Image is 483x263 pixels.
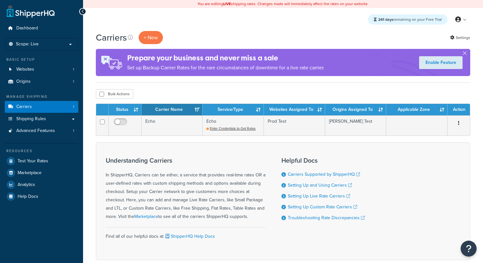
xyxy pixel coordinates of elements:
[16,67,34,72] span: Websites
[281,157,365,164] h3: Helpful Docs
[73,67,74,72] span: 1
[264,115,325,135] td: Prod Test
[5,64,78,75] li: Websites
[164,233,215,240] a: ShipperHQ Help Docs
[203,115,264,135] td: Echo
[5,101,78,113] a: Carriers 1
[16,104,32,110] span: Carriers
[96,49,127,76] img: ad-rules-rateshop-fe6ec290ccb7230408bd80ed9643f0289d75e0ffd9eb532fc0e269fcd187b520.png
[5,148,78,154] div: Resources
[5,167,78,179] a: Marketplace
[5,179,78,190] a: Analytics
[96,89,133,99] button: Bulk Actions
[210,126,256,131] span: Enter Credentials to Get Rates
[461,241,477,257] button: Open Resource Center
[18,170,42,176] span: Marketplace
[378,17,394,22] strong: 241 days
[142,104,203,115] th: Carrier Name: activate to sort column ascending
[5,125,78,137] li: Advanced Features
[419,56,463,69] a: Enable Feature
[288,204,357,210] a: Setting Up Custom Rate Carriers
[73,79,74,84] span: 1
[106,227,265,241] div: Find all of our helpful docs at:
[450,33,470,42] a: Settings
[5,94,78,99] div: Manage Shipping
[325,115,387,135] td: [PERSON_NAME] Test
[5,101,78,113] li: Carriers
[5,113,78,125] a: Shipping Rules
[16,128,55,134] span: Advanced Features
[134,213,158,220] a: Marketplace
[5,155,78,167] a: Test Your Rates
[368,14,448,25] div: remaining on your Free Trial
[5,64,78,75] a: Websites 1
[18,182,35,188] span: Analytics
[448,104,470,115] th: Action
[16,42,39,47] span: Scope: Live
[73,104,74,110] span: 1
[96,31,127,44] h1: Carriers
[139,31,163,44] button: + New
[16,116,46,122] span: Shipping Rules
[5,22,78,34] a: Dashboard
[7,5,55,18] a: ShipperHQ Home
[5,125,78,137] a: Advanced Features 1
[264,104,325,115] th: Websites Assigned To: activate to sort column ascending
[106,157,265,221] div: In ShipperHQ, Carriers can be either, a service that provides real-time rates OR a user-defined r...
[109,104,142,115] th: Status: activate to sort column ascending
[18,194,38,199] span: Help Docs
[288,214,365,221] a: Troubleshooting Rate Discrepancies
[16,79,31,84] span: Origins
[288,193,350,199] a: Setting Up Live Rate Carriers
[5,191,78,202] a: Help Docs
[127,63,325,72] p: Set up Backup Carrier Rates for the rare circumstances of downtime for a live rate carrier.
[73,128,74,134] span: 1
[18,159,48,164] span: Test Your Rates
[5,57,78,62] div: Basic Setup
[5,76,78,88] li: Origins
[127,53,325,63] h4: Prepare your business and never miss a sale
[223,1,231,7] b: LIVE
[288,171,360,178] a: Carriers Supported by ShipperHQ
[386,104,448,115] th: Applicable Zone: activate to sort column ascending
[5,76,78,88] a: Origins 1
[325,104,387,115] th: Origins Assigned To: activate to sort column ascending
[142,115,203,135] td: Echo
[203,104,264,115] th: Service/Type: activate to sort column ascending
[206,126,256,131] a: Enter Credentials to Get Rates
[16,26,38,31] span: Dashboard
[106,157,265,164] h3: Understanding Carriers
[288,182,352,189] a: Setting Up and Using Carriers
